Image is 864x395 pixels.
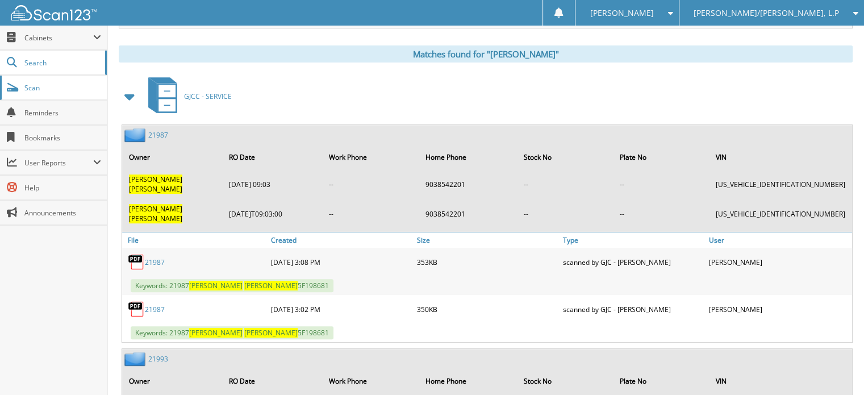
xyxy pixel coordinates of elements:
div: 350KB [414,298,560,321]
div: [DATE] 3:08 PM [268,251,414,273]
a: Created [268,232,414,248]
span: Keywords: 21987 5F198681 [131,326,333,339]
div: scanned by GJC - [PERSON_NAME] [560,298,706,321]
th: Plate No [614,145,709,169]
span: Bookmarks [24,133,101,143]
th: VIN [710,369,851,393]
a: Type [560,232,706,248]
a: 21993 [148,354,168,364]
td: [US_VEHICLE_IDENTIFICATION_NUMBER] [710,170,851,198]
th: Owner [123,369,222,393]
th: RO Date [223,369,322,393]
span: [PERSON_NAME] [244,281,298,290]
span: [PERSON_NAME] [189,328,243,338]
td: -- [323,199,419,228]
span: Scan [24,83,101,93]
img: PDF.png [128,301,145,318]
th: Home Phone [420,145,517,169]
div: 353KB [414,251,560,273]
span: [PERSON_NAME] [189,281,243,290]
span: [PERSON_NAME] [129,204,182,214]
th: Owner [123,145,222,169]
th: Stock No [518,145,613,169]
td: -- [614,170,709,198]
td: -- [518,199,613,228]
iframe: Chat Widget [807,340,864,395]
span: [PERSON_NAME] [129,174,182,184]
span: [PERSON_NAME]/[PERSON_NAME], L.P [694,10,839,16]
span: [PERSON_NAME] [244,328,298,338]
img: folder2.png [124,128,148,142]
td: -- [518,170,613,198]
img: PDF.png [128,253,145,271]
div: Matches found for "[PERSON_NAME]" [119,45,853,63]
td: [US_VEHICLE_IDENTIFICATION_NUMBER] [710,199,851,228]
span: GJCC - SERVICE [184,92,232,101]
td: 9038542201 [420,199,517,228]
a: 21987 [145,257,165,267]
span: Announcements [24,208,101,218]
a: 21987 [148,130,168,140]
td: -- [323,170,419,198]
img: scan123-logo-white.svg [11,5,97,20]
span: Reminders [24,108,101,118]
span: Help [24,183,101,193]
th: Plate No [614,369,709,393]
div: scanned by GJC - [PERSON_NAME] [560,251,706,273]
td: -- [614,199,709,228]
span: [PERSON_NAME] [129,184,182,194]
span: Search [24,58,99,68]
a: File [122,232,268,248]
div: [PERSON_NAME] [706,251,852,273]
span: Keywords: 21987 5F198681 [131,279,333,292]
img: folder2.png [124,352,148,366]
span: [PERSON_NAME] [590,10,653,16]
td: [DATE]T09:03:00 [223,199,322,228]
a: User [706,232,852,248]
a: 21987 [145,305,165,314]
span: User Reports [24,158,93,168]
td: 9038542201 [420,170,517,198]
div: [DATE] 3:02 PM [268,298,414,321]
td: [DATE] 09:03 [223,170,322,198]
div: [PERSON_NAME] [706,298,852,321]
th: Stock No [518,369,613,393]
a: Size [414,232,560,248]
a: GJCC - SERVICE [141,74,232,119]
span: Cabinets [24,33,93,43]
th: VIN [710,145,851,169]
span: [PERSON_NAME] [129,214,182,223]
th: Work Phone [323,145,419,169]
th: Work Phone [323,369,419,393]
th: RO Date [223,145,322,169]
th: Home Phone [420,369,517,393]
